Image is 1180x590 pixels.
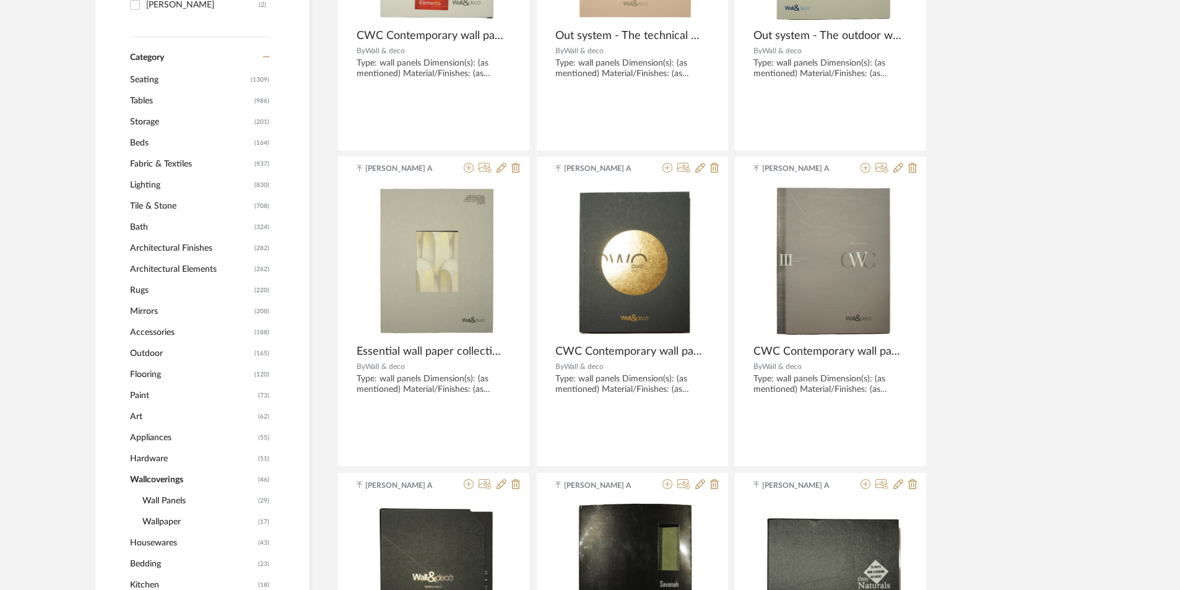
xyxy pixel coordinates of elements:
span: Architectural Elements [130,259,251,280]
span: Wall & deco [365,363,405,370]
span: (43) [258,533,269,553]
span: Bath [130,217,251,238]
span: Art [130,406,255,427]
span: Wall & deco [564,363,604,370]
div: Type: wall panels Dimension(s): (as mentioned) Material/Finishes: (as mentioned) Installation req... [555,58,709,79]
span: By [555,47,564,54]
span: Out system - The outdoor wall paper 2024-2/2024-1 [753,29,903,43]
img: Essential wall paper collection 2023 [357,183,511,337]
span: Rugs [130,280,251,301]
span: By [555,363,564,370]
span: Accessories [130,322,251,343]
span: (830) [254,175,269,195]
div: Type: wall panels Dimension(s): (as mentioned) Material/Finishes: (as mentioned) Installation req... [357,374,511,395]
span: Essential wall paper collection 2023 [357,345,506,358]
span: Hardware [130,448,255,469]
span: (1309) [251,70,269,90]
span: Fabric & Textiles [130,154,251,175]
span: (282) [254,238,269,258]
span: Wall & deco [564,47,604,54]
span: [PERSON_NAME] A [365,480,443,491]
img: CWC Contemporary wall paper collection [753,183,908,337]
span: Tile & Stone [130,196,251,217]
span: [PERSON_NAME] A [564,163,642,174]
span: [PERSON_NAME] A [762,480,840,491]
span: (62) [258,407,269,427]
span: Lighting [130,175,251,196]
span: (937) [254,154,269,174]
span: By [753,363,762,370]
span: (220) [254,280,269,300]
span: Wall & deco [762,47,802,54]
span: Wall & deco [762,363,802,370]
span: (986) [254,91,269,111]
span: CWC Contemporary wall paper collection [753,345,903,358]
span: [PERSON_NAME] A [762,163,840,174]
span: Beds [130,132,251,154]
span: (17) [258,512,269,532]
span: (51) [258,449,269,469]
div: Type: wall panels Dimension(s): (as mentioned) Material/Finishes: (as mentioned) Installation req... [555,374,709,395]
span: (73) [258,386,269,406]
span: Tables [130,90,251,111]
span: Paint [130,385,255,406]
span: Wallpaper [142,511,255,532]
span: By [357,47,365,54]
span: (201) [254,112,269,132]
span: Storage [130,111,251,132]
span: Architectural Finishes [130,238,251,259]
span: Category [130,53,164,63]
span: (29) [258,491,269,511]
span: [PERSON_NAME] A [564,480,642,491]
span: (262) [254,259,269,279]
span: (208) [254,302,269,321]
span: Wall & deco [365,47,405,54]
span: (164) [254,133,269,153]
span: By [357,363,365,370]
span: [PERSON_NAME] A [365,163,443,174]
span: (23) [258,554,269,574]
span: (120) [254,365,269,384]
span: (55) [258,428,269,448]
img: CWC Contemporary wall paper collection 2024 [555,183,709,337]
span: Flooring [130,364,251,385]
div: Type: wall panels Dimension(s): (as mentioned) Material/Finishes: (as mentioned) Installation req... [753,58,908,79]
div: Type: wall panels Dimension(s): (as mentioned) Material/Finishes: (as mentioned) Installation req... [753,374,908,395]
span: (324) [254,217,269,237]
span: Mirrors [130,301,251,322]
span: (46) [258,470,269,490]
span: Appliances [130,427,255,448]
span: Bedding [130,553,255,575]
span: (708) [254,196,269,216]
span: CWC Contemporary wall paper collection 2024 [555,345,705,358]
span: Wallcoverings [130,469,255,490]
span: CWC Contemporary wall paper collection 2023 [357,29,506,43]
span: (165) [254,344,269,363]
span: By [753,47,762,54]
span: Wall Panels [142,490,255,511]
span: (188) [254,323,269,342]
span: Outdoor [130,343,251,364]
span: Seating [130,69,248,90]
span: Housewares [130,532,255,553]
div: Type: wall panels Dimension(s): (as mentioned) Material/Finishes: (as mentioned) Installation req... [357,58,511,79]
span: Out system - The technical wall paper for outdoor 2022 [555,29,705,43]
